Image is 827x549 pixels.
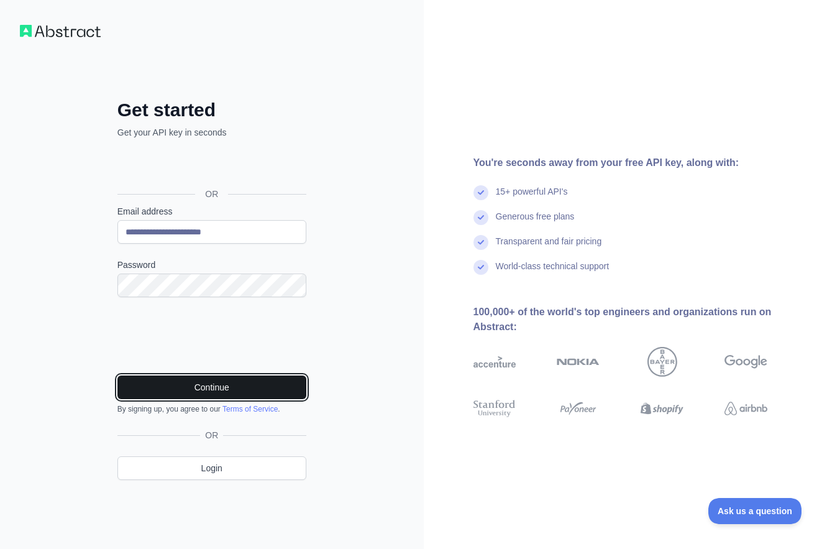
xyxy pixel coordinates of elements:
[117,404,306,414] div: By signing up, you agree to our .
[117,99,306,121] h2: Get started
[117,456,306,480] a: Login
[473,185,488,200] img: check mark
[496,210,575,235] div: Generous free plans
[20,25,101,37] img: Workflow
[111,152,310,180] iframe: Sign in with Google Button
[557,347,600,377] img: nokia
[496,235,602,260] div: Transparent and fair pricing
[708,498,802,524] iframe: Toggle Customer Support
[117,205,306,218] label: Email address
[473,260,488,275] img: check mark
[117,376,306,399] button: Continue
[222,405,278,413] a: Terms of Service
[473,398,516,419] img: stanford university
[473,210,488,225] img: check mark
[117,312,306,361] iframe: reCAPTCHA
[496,185,568,210] div: 15+ powerful API's
[473,235,488,250] img: check mark
[195,188,228,200] span: OR
[647,347,677,377] img: bayer
[473,155,808,170] div: You're seconds away from your free API key, along with:
[557,398,600,419] img: payoneer
[200,429,223,441] span: OR
[473,347,516,377] img: accenture
[117,126,306,139] p: Get your API key in seconds
[641,398,683,419] img: shopify
[496,260,610,285] div: World-class technical support
[724,347,767,377] img: google
[117,259,306,271] label: Password
[473,305,808,334] div: 100,000+ of the world's top engineers and organizations run on Abstract:
[724,398,767,419] img: airbnb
